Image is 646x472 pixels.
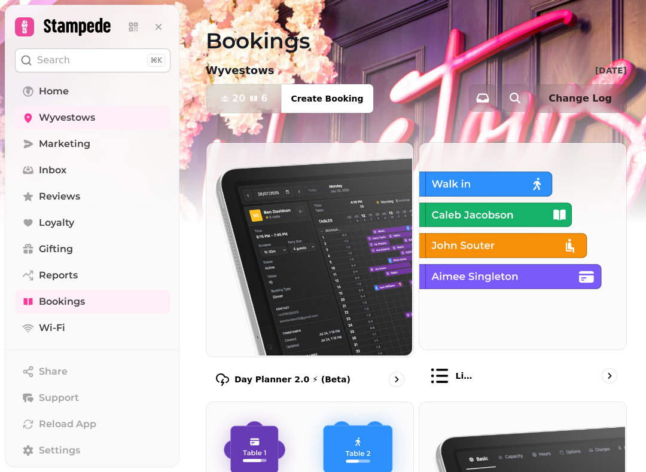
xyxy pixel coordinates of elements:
[206,142,414,397] a: Day Planner 2.0 ⚡ (Beta)Day Planner 2.0 ⚡ (Beta)
[15,106,170,130] a: Wyvestows
[15,439,170,462] a: Settings
[15,386,170,410] button: Support
[39,321,65,335] span: Wi-Fi
[418,142,625,348] img: List view
[39,163,66,177] span: Inbox
[15,158,170,182] a: Inbox
[205,142,412,355] img: Day Planner 2.0 ⚡ (Beta)
[15,237,170,261] a: Gifting
[39,364,68,379] span: Share
[456,370,476,382] p: List view
[15,412,170,436] button: Reload App
[206,84,282,113] button: 206
[147,54,165,67] div: ⌘K
[419,142,627,397] a: List viewList view
[15,185,170,209] a: Reviews
[604,370,615,382] svg: go to
[39,84,69,99] span: Home
[15,263,170,287] a: Reports
[39,268,78,283] span: Reports
[37,53,70,68] p: Search
[234,373,351,385] p: Day Planner 2.0 ⚡ (Beta)
[39,443,80,458] span: Settings
[39,111,95,125] span: Wyvestows
[15,48,170,72] button: Search⌘K
[291,94,363,103] span: Create Booking
[39,216,74,230] span: Loyalty
[15,211,170,235] a: Loyalty
[206,62,275,79] p: Wyvestows
[534,84,627,113] button: Change Log
[232,94,245,103] span: 20
[595,65,627,76] p: [DATE]
[391,373,403,385] svg: go to
[15,79,170,103] a: Home
[39,417,96,431] span: Reload App
[15,290,170,314] a: Bookings
[15,360,170,384] button: Share
[261,94,267,103] span: 6
[39,137,90,151] span: Marketing
[39,189,80,204] span: Reviews
[39,242,73,256] span: Gifting
[15,132,170,156] a: Marketing
[39,295,85,309] span: Bookings
[15,316,170,340] a: Wi-Fi
[281,84,373,113] button: Create Booking
[39,391,79,405] span: Support
[549,94,612,103] span: Change Log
